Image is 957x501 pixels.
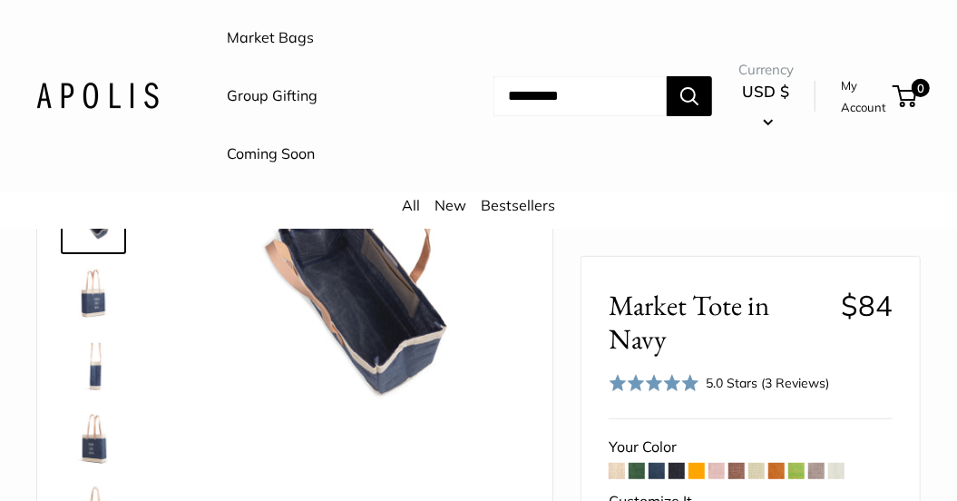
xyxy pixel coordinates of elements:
[667,76,712,116] button: Search
[64,338,122,396] img: Market Tote in Navy
[738,57,794,83] span: Currency
[227,141,315,168] a: Coming Soon
[707,373,830,393] div: 5.0 Stars (3 Reviews)
[743,82,790,101] span: USD $
[738,77,794,135] button: USD $
[182,120,525,463] img: Market Tote in Navy
[894,85,917,107] a: 0
[609,434,893,461] div: Your Color
[227,25,314,52] a: Market Bags
[61,334,126,399] a: Market Tote in Navy
[609,289,827,356] span: Market Tote in Navy
[64,410,122,468] img: Market Tote in Navy
[435,196,466,214] a: New
[227,83,317,110] a: Group Gifting
[481,196,555,214] a: Bestsellers
[609,370,830,397] div: 5.0 Stars (3 Reviews)
[402,196,420,214] a: All
[841,74,886,119] a: My Account
[61,407,126,472] a: Market Tote in Navy
[64,265,122,323] img: Market Tote in Navy
[841,288,893,323] span: $84
[493,76,667,116] input: Search...
[912,79,930,97] span: 0
[36,83,159,109] img: Apolis
[61,261,126,327] a: Market Tote in Navy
